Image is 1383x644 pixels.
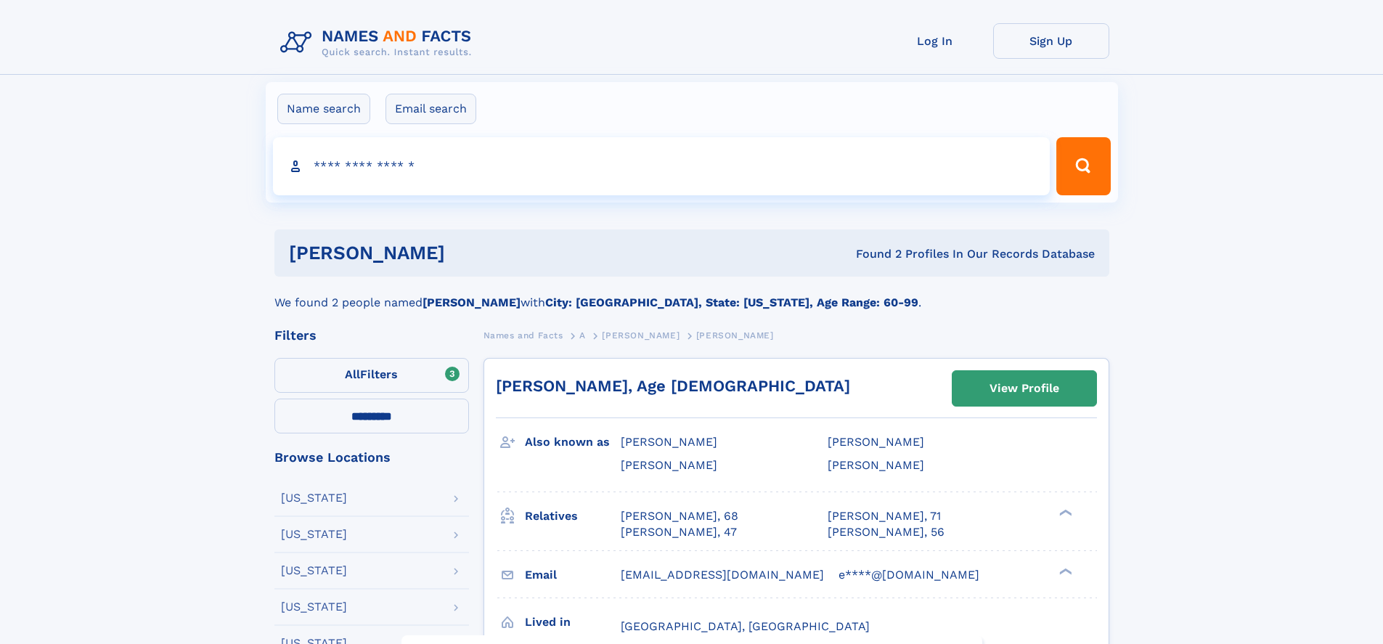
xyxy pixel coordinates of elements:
h3: Relatives [525,504,621,529]
a: [PERSON_NAME], 71 [828,508,941,524]
div: ❯ [1056,566,1073,576]
span: A [579,330,586,341]
a: View Profile [952,371,1096,406]
div: Found 2 Profiles In Our Records Database [650,246,1095,262]
span: [PERSON_NAME] [696,330,774,341]
div: [US_STATE] [281,492,347,504]
h3: Email [525,563,621,587]
a: [PERSON_NAME], 56 [828,524,945,540]
a: [PERSON_NAME], 68 [621,508,738,524]
h1: [PERSON_NAME] [289,244,650,262]
div: View Profile [990,372,1059,405]
b: [PERSON_NAME] [423,295,521,309]
div: [US_STATE] [281,565,347,576]
a: Names and Facts [484,326,563,344]
span: [PERSON_NAME] [621,435,717,449]
div: Browse Locations [274,451,469,464]
label: Name search [277,94,370,124]
h3: Also known as [525,430,621,455]
div: [US_STATE] [281,529,347,540]
button: Search Button [1056,137,1110,195]
span: All [345,367,360,381]
span: [PERSON_NAME] [602,330,680,341]
div: [US_STATE] [281,601,347,613]
div: ❯ [1056,508,1073,517]
span: [PERSON_NAME] [621,458,717,472]
label: Filters [274,358,469,393]
label: Email search [385,94,476,124]
span: [GEOGRAPHIC_DATA], [GEOGRAPHIC_DATA] [621,619,870,633]
a: Sign Up [993,23,1109,59]
h3: Lived in [525,610,621,635]
a: A [579,326,586,344]
b: City: [GEOGRAPHIC_DATA], State: [US_STATE], Age Range: 60-99 [545,295,918,309]
span: [EMAIL_ADDRESS][DOMAIN_NAME] [621,568,824,582]
div: Filters [274,329,469,342]
div: We found 2 people named with . [274,277,1109,311]
a: Log In [877,23,993,59]
a: [PERSON_NAME] [602,326,680,344]
span: [PERSON_NAME] [828,458,924,472]
span: [PERSON_NAME] [828,435,924,449]
a: [PERSON_NAME], 47 [621,524,737,540]
img: Logo Names and Facts [274,23,484,62]
input: search input [273,137,1050,195]
a: [PERSON_NAME], Age [DEMOGRAPHIC_DATA] [496,377,850,395]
